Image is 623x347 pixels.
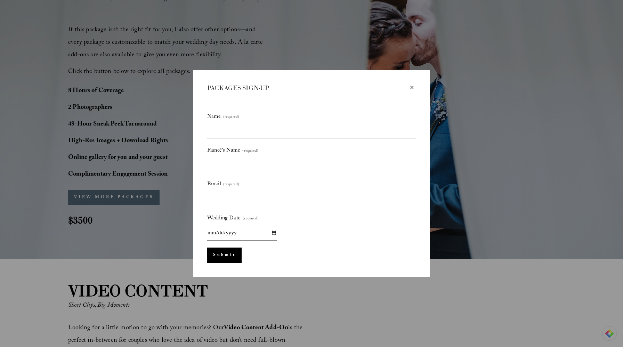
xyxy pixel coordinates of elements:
span: (required) [223,114,239,121]
div: PACKAGES SIGN-UP [207,84,408,92]
button: Submit [207,248,242,263]
span: (required) [242,147,258,155]
span: Email [207,179,221,190]
span: (required) [223,181,239,189]
div: Close [408,84,416,91]
span: Fiancé's Name [207,145,240,156]
span: Name [207,112,221,122]
span: (required) [243,215,259,223]
span: Wedding Date [207,213,241,224]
